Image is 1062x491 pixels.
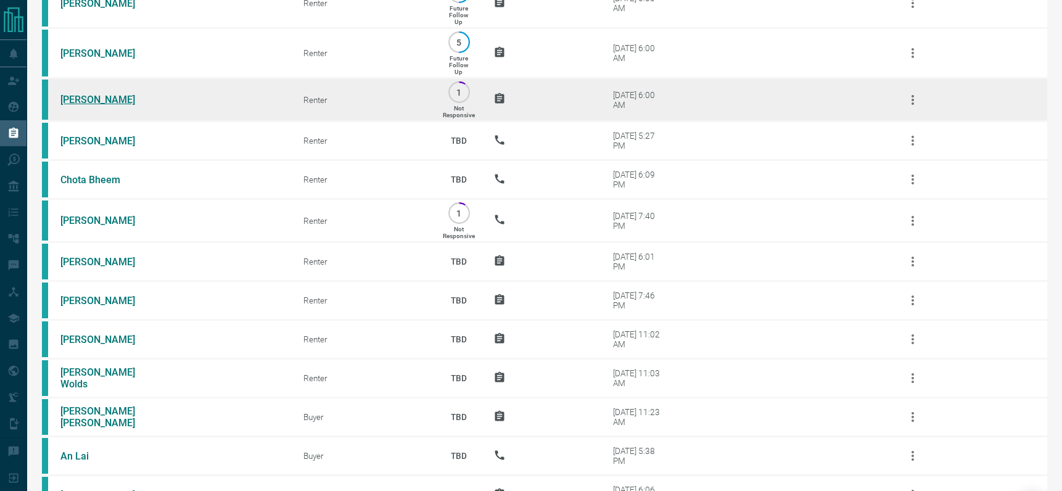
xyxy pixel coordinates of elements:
div: condos.ca [42,30,48,76]
p: Future Follow Up [449,55,468,75]
div: condos.ca [42,244,48,279]
div: [DATE] 5:38 PM [613,446,665,466]
p: TBD [443,361,475,395]
a: Chota Bheem [60,174,153,186]
div: condos.ca [42,321,48,357]
p: TBD [443,323,475,356]
p: TBD [443,124,475,157]
div: condos.ca [42,360,48,396]
div: [DATE] 7:40 PM [613,211,665,231]
div: condos.ca [42,123,48,159]
div: Renter [303,373,424,383]
a: [PERSON_NAME] [60,215,153,226]
a: An Lai [60,450,153,462]
div: [DATE] 6:00 AM [613,43,665,63]
p: Not Responsive [443,226,475,239]
div: condos.ca [42,200,48,241]
div: Renter [303,136,424,146]
a: [PERSON_NAME] Wolds [60,366,153,390]
p: TBD [443,400,475,434]
div: [DATE] 5:27 PM [613,131,665,151]
div: Renter [303,295,424,305]
a: [PERSON_NAME] [60,334,153,345]
p: 1 [455,208,464,218]
a: [PERSON_NAME] [60,47,153,59]
a: [PERSON_NAME] [60,94,153,105]
div: Renter [303,216,424,226]
p: TBD [443,163,475,196]
div: Renter [303,334,424,344]
div: Buyer [303,412,424,422]
a: [PERSON_NAME] [60,295,153,307]
div: Renter [303,257,424,266]
div: [DATE] 6:01 PM [613,252,665,271]
div: [DATE] 6:09 PM [613,170,665,189]
div: condos.ca [42,80,48,120]
div: Renter [303,48,424,58]
p: TBD [443,439,475,472]
p: Future Follow Up [449,5,468,25]
div: Renter [303,175,424,184]
div: Renter [303,95,424,105]
p: 5 [455,38,464,47]
p: 1 [455,88,464,97]
div: [DATE] 6:00 AM [613,90,665,110]
p: Not Responsive [443,105,475,118]
div: [DATE] 7:46 PM [613,291,665,310]
div: [DATE] 11:02 AM [613,329,665,349]
div: Buyer [303,451,424,461]
p: TBD [443,284,475,317]
p: TBD [443,245,475,278]
a: [PERSON_NAME] [60,135,153,147]
div: [DATE] 11:23 AM [613,407,665,427]
div: condos.ca [42,283,48,318]
div: [DATE] 11:03 AM [613,368,665,388]
div: condos.ca [42,162,48,197]
div: condos.ca [42,399,48,435]
a: [PERSON_NAME] [PERSON_NAME] [60,405,153,429]
div: condos.ca [42,438,48,474]
a: [PERSON_NAME] [60,256,153,268]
